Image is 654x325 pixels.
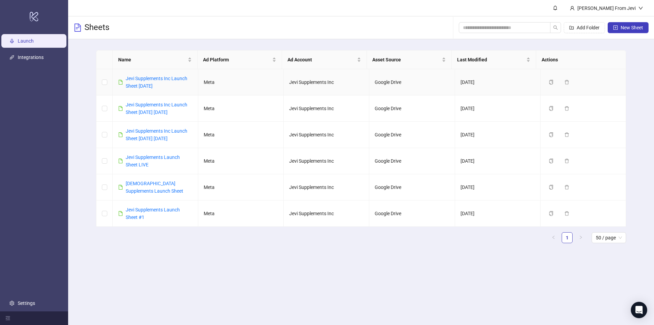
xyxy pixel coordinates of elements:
[452,50,536,69] th: Last Modified
[455,148,541,174] td: [DATE]
[18,55,44,60] a: Integrations
[284,69,369,95] td: Jevi Supplements Inc
[18,38,34,44] a: Launch
[536,50,621,69] th: Actions
[126,102,187,115] a: Jevi Supplements Inc Launch Sheet [DATE] [DATE]
[564,132,569,137] span: delete
[118,80,123,85] span: file
[126,181,183,194] a: [DEMOGRAPHIC_DATA] Supplements Launch Sheet
[570,6,575,11] span: user
[372,56,440,63] span: Asset Source
[455,122,541,148] td: [DATE]
[198,122,284,148] td: Meta
[549,185,554,190] span: copy
[198,148,284,174] td: Meta
[455,201,541,227] td: [DATE]
[631,302,647,318] div: Open Intercom Messenger
[575,232,586,243] button: right
[118,132,123,137] span: file
[579,235,583,239] span: right
[553,25,558,30] span: search
[608,22,649,33] button: New Sheet
[198,174,284,201] td: Meta
[284,148,369,174] td: Jevi Supplements Inc
[126,128,187,141] a: Jevi Supplements Inc Launch Sheet [DATE] [DATE]
[564,159,569,163] span: delete
[564,106,569,111] span: delete
[369,174,455,201] td: Google Drive
[198,69,284,95] td: Meta
[577,25,599,30] span: Add Folder
[455,174,541,201] td: [DATE]
[575,232,586,243] li: Next Page
[549,80,554,85] span: copy
[287,56,356,63] span: Ad Account
[126,207,180,220] a: Jevi Supplements Launch Sheet #1
[564,22,605,33] button: Add Folder
[638,6,643,11] span: down
[553,5,558,10] span: bell
[118,211,123,216] span: file
[369,201,455,227] td: Google Drive
[198,50,282,69] th: Ad Platform
[548,232,559,243] li: Previous Page
[126,154,180,167] a: Jevi Supplements Launch Sheet LIVE
[126,76,187,89] a: Jevi Supplements Inc Launch Sheet [DATE]
[551,235,556,239] span: left
[549,211,554,216] span: copy
[369,95,455,122] td: Google Drive
[284,122,369,148] td: Jevi Supplements Inc
[74,24,82,32] span: file-text
[455,95,541,122] td: [DATE]
[84,22,109,33] h3: Sheets
[284,95,369,122] td: Jevi Supplements Inc
[457,56,525,63] span: Last Modified
[564,211,569,216] span: delete
[369,148,455,174] td: Google Drive
[549,132,554,137] span: copy
[18,300,35,306] a: Settings
[369,69,455,95] td: Google Drive
[118,159,123,163] span: file
[613,25,618,30] span: plus-square
[113,50,198,69] th: Name
[621,25,643,30] span: New Sheet
[569,25,574,30] span: folder-add
[118,106,123,111] span: file
[455,69,541,95] td: [DATE]
[118,185,123,190] span: file
[282,50,367,69] th: Ad Account
[548,232,559,243] button: left
[562,232,573,243] li: 1
[369,122,455,148] td: Google Drive
[596,233,622,243] span: 50 / page
[367,50,452,69] th: Asset Source
[5,316,10,321] span: menu-fold
[564,185,569,190] span: delete
[549,106,554,111] span: copy
[284,174,369,201] td: Jevi Supplements Inc
[203,56,271,63] span: Ad Platform
[118,56,186,63] span: Name
[592,232,626,243] div: Page Size
[284,201,369,227] td: Jevi Supplements Inc
[575,4,638,12] div: [PERSON_NAME] From Jevi
[564,80,569,85] span: delete
[198,201,284,227] td: Meta
[562,233,572,243] a: 1
[198,95,284,122] td: Meta
[549,159,554,163] span: copy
